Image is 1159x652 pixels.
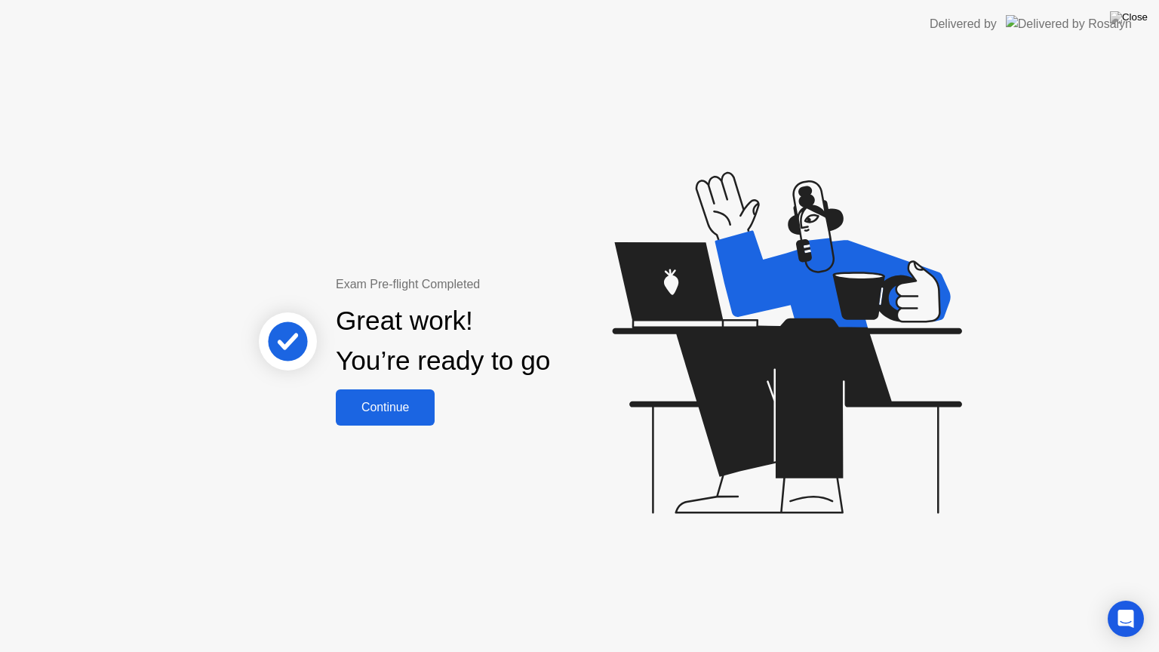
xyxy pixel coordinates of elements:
[336,275,647,294] div: Exam Pre-flight Completed
[340,401,430,414] div: Continue
[930,15,997,33] div: Delivered by
[1110,11,1148,23] img: Close
[336,301,550,381] div: Great work! You’re ready to go
[336,389,435,426] button: Continue
[1006,15,1132,32] img: Delivered by Rosalyn
[1108,601,1144,637] div: Open Intercom Messenger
